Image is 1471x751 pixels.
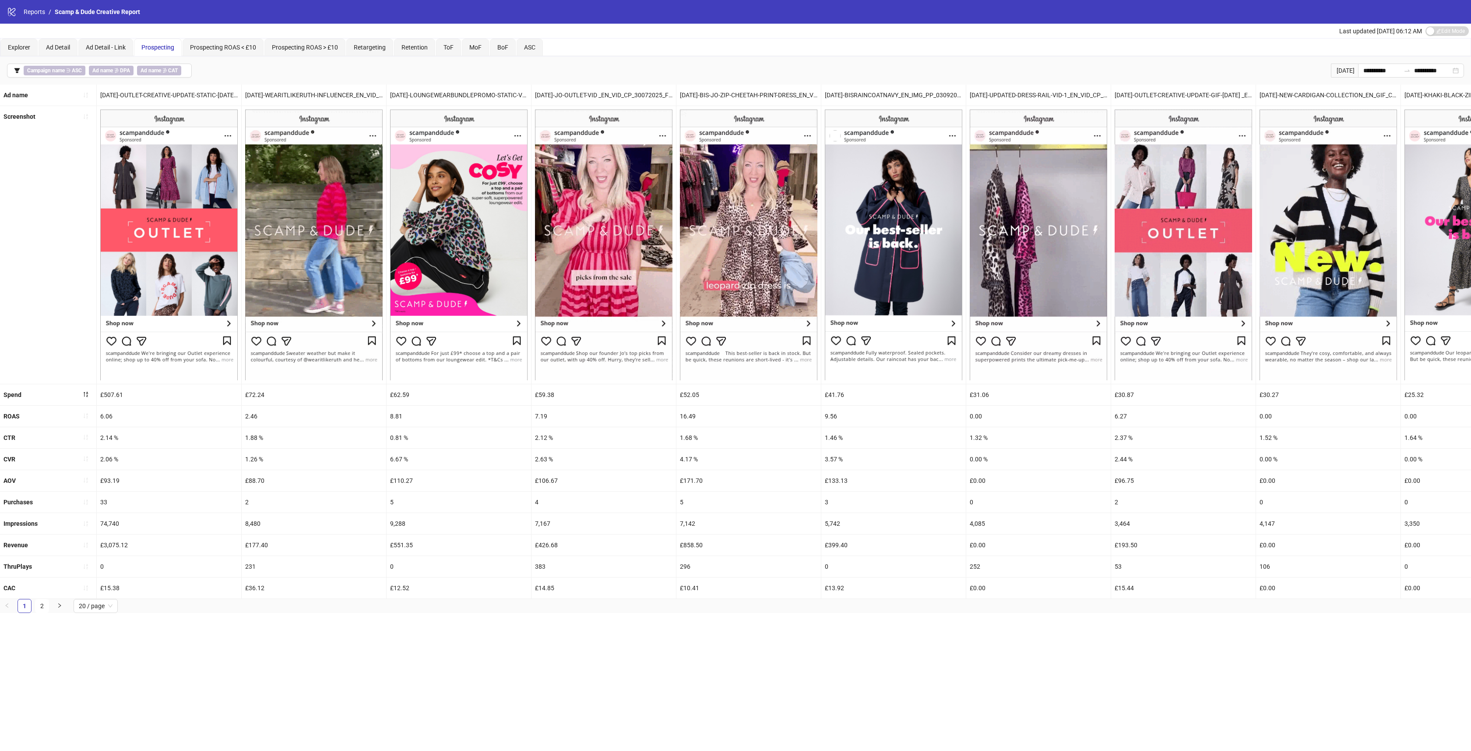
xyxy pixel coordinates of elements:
[97,384,241,405] div: £507.61
[18,599,32,613] li: 1
[4,563,32,570] b: ThruPlays
[1256,384,1401,405] div: £30.27
[97,513,241,534] div: 74,740
[97,449,241,470] div: 2.06 %
[531,513,676,534] div: 7,167
[531,406,676,427] div: 7.19
[4,520,38,527] b: Impressions
[1111,577,1256,599] div: £15.44
[242,535,386,556] div: £177.40
[89,66,134,75] span: ∌
[141,44,174,51] span: Prospecting
[821,535,966,556] div: £399.40
[966,449,1111,470] div: 0.00 %
[46,44,70,51] span: Ad Detail
[387,85,531,106] div: [DATE]-LOUNGEWEARBUNDLEPROMO-STATIC-V3_EN_IMG_SP_11092025_F_CC_SC1_USP3_PROMO - Copy
[531,492,676,513] div: 4
[97,556,241,577] div: 0
[168,67,178,74] b: CAT
[966,577,1111,599] div: £0.00
[531,556,676,577] div: 383
[387,449,531,470] div: 6.67 %
[1111,470,1256,491] div: £96.75
[821,492,966,513] div: 3
[57,603,62,608] span: right
[970,110,1107,380] img: Screenshot 120233397279720005
[242,470,386,491] div: £88.70
[443,44,454,51] span: ToF
[821,513,966,534] div: 5,742
[387,556,531,577] div: 0
[97,470,241,491] div: £93.19
[83,521,89,527] span: sort-ascending
[1111,85,1256,106] div: [DATE]-OUTLET-CREATIVE-UPDATE-GIF-[DATE] _EN_VID_CP_30072025_F_CC_SC1_USP3_OUTLET-UPDATE
[524,44,535,51] span: ASC
[680,110,817,380] img: Screenshot 120233273992280005
[242,556,386,577] div: 231
[1111,384,1256,405] div: £30.87
[1256,85,1401,106] div: [DATE]-NEW-CARDIGAN-COLLECTION_EN_GIF_CP_08082025_F_CC_SC1_USP11_NEW-IN
[531,384,676,405] div: £59.38
[1256,406,1401,427] div: 0.00
[245,110,383,380] img: Screenshot 120234148149540005
[83,113,89,120] span: sort-ascending
[354,44,386,51] span: Retargeting
[531,577,676,599] div: £14.85
[4,585,15,592] b: CAC
[72,67,82,74] b: ASC
[1256,513,1401,534] div: 4,147
[97,577,241,599] div: £15.38
[83,542,89,548] span: sort-ascending
[1339,28,1422,35] span: Last updated [DATE] 06:12 AM
[676,406,821,427] div: 16.49
[242,384,386,405] div: £72.24
[97,427,241,448] div: 2.14 %
[79,599,113,613] span: 20 / page
[387,406,531,427] div: 8.81
[1111,406,1256,427] div: 6.27
[390,110,528,380] img: Screenshot 120234148149550005
[1404,67,1411,74] span: to
[74,599,118,613] div: Page Size
[1260,110,1397,380] img: Screenshot 120233274130560005
[535,110,672,380] img: Screenshot 120233273991870005
[676,535,821,556] div: £858.50
[1256,427,1401,448] div: 1.52 %
[83,92,89,98] span: sort-ascending
[4,542,28,549] b: Revenue
[242,513,386,534] div: 8,480
[531,85,676,106] div: [DATE]-JO-OUTLET-VID _EN_VID_CP_30072025_F_CC_SC12_USP3_OUTLET-UPDATE
[387,535,531,556] div: £551.35
[120,67,130,74] b: DPA
[676,85,821,106] div: [DATE]-BIS-JO-ZIP-CHEETAH-PRINT-DRESS_EN_VID_PP_17062025_F_CC_SC7_USP14_BACKINSTOCK_JO-FOUNDER
[35,599,49,613] li: 2
[83,477,89,483] span: sort-ascending
[1331,64,1358,78] div: [DATE]
[387,427,531,448] div: 0.81 %
[242,577,386,599] div: £36.12
[821,406,966,427] div: 9.56
[1404,67,1411,74] span: swap-right
[676,513,821,534] div: 7,142
[242,427,386,448] div: 1.88 %
[242,85,386,106] div: [DATE]-WEARITLIKERUTH-INFLUENCER_EN_VID_SP_11092025_F_CC_SC12_USP7_INFLUENCER - Copy
[1111,513,1256,534] div: 3,464
[966,535,1111,556] div: £0.00
[387,577,531,599] div: £12.52
[821,470,966,491] div: £133.13
[1256,492,1401,513] div: 0
[190,44,256,51] span: Prospecting ROAS < £10
[4,603,10,608] span: left
[24,66,85,75] span: ∋
[4,113,35,120] b: Screenshot
[401,44,428,51] span: Retention
[531,449,676,470] div: 2.63 %
[1256,556,1401,577] div: 106
[1111,427,1256,448] div: 2.37 %
[35,599,49,613] a: 2
[1111,492,1256,513] div: 2
[53,599,67,613] li: Next Page
[4,92,28,99] b: Ad name
[821,556,966,577] div: 0
[821,427,966,448] div: 1.46 %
